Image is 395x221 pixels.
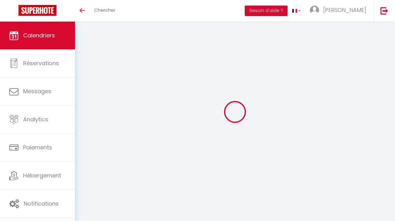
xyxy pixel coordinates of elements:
[23,31,55,39] span: Calendriers
[323,6,366,14] span: [PERSON_NAME]
[94,7,115,13] span: Chercher
[23,144,52,151] span: Paiements
[23,172,61,179] span: Hébergement
[23,115,48,123] span: Analytics
[23,59,59,67] span: Réservations
[24,200,59,207] span: Notifications
[380,7,388,15] img: logout
[310,6,319,15] img: ...
[245,6,288,16] button: Besoin d'aide ?
[23,87,51,95] span: Messages
[19,5,56,16] img: Super Booking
